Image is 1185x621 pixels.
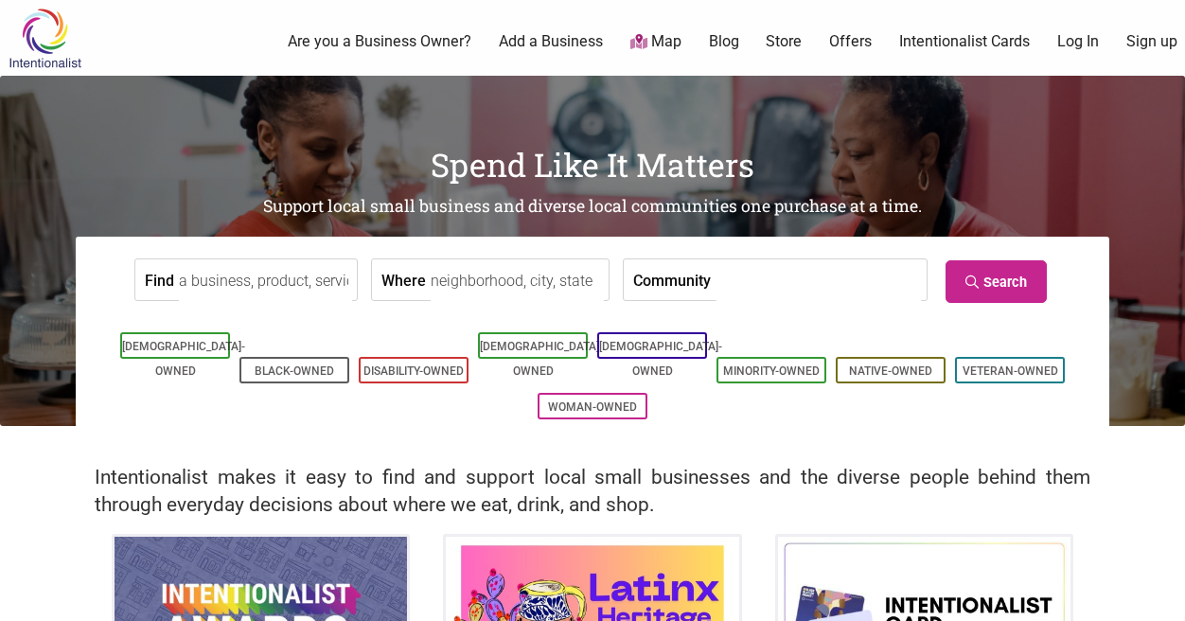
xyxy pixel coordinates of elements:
a: Veteran-Owned [963,364,1058,378]
label: Find [145,259,174,300]
a: Sign up [1126,31,1177,52]
a: Native-Owned [849,364,932,378]
a: Black-Owned [255,364,334,378]
a: [DEMOGRAPHIC_DATA]-Owned [122,340,245,378]
a: Add a Business [499,31,603,52]
a: Map [630,31,681,53]
a: Disability-Owned [363,364,464,378]
a: Woman-Owned [548,400,637,414]
a: Offers [829,31,872,52]
a: [DEMOGRAPHIC_DATA]-Owned [599,340,722,378]
label: Where [381,259,426,300]
a: [DEMOGRAPHIC_DATA]-Owned [480,340,603,378]
label: Community [633,259,711,300]
a: Intentionalist Cards [899,31,1030,52]
a: Are you a Business Owner? [288,31,471,52]
input: a business, product, service [179,259,352,302]
input: neighborhood, city, state [431,259,604,302]
a: Minority-Owned [723,364,820,378]
h2: Intentionalist makes it easy to find and support local small businesses and the diverse people be... [95,464,1090,519]
a: Blog [709,31,739,52]
a: Store [766,31,802,52]
a: Search [946,260,1047,303]
a: Log In [1057,31,1099,52]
